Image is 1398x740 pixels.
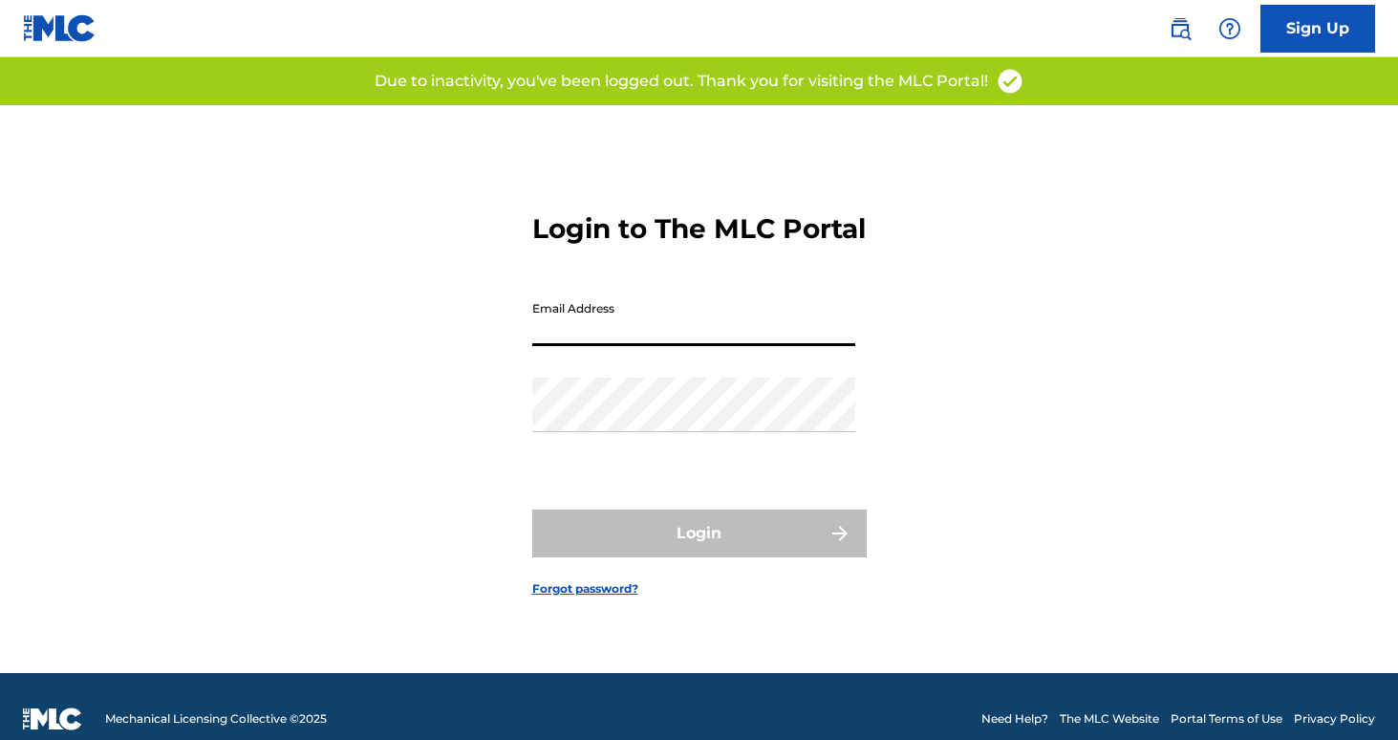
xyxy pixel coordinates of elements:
[1169,17,1192,40] img: search
[1161,10,1199,48] a: Public Search
[1302,648,1398,740] iframe: Chat Widget
[1211,10,1249,48] div: Help
[1060,710,1159,728] a: The MLC Website
[23,14,97,42] img: MLC Logo
[23,707,82,730] img: logo
[532,212,866,246] h3: Login to The MLC Portal
[375,70,988,93] p: Due to inactivity, you've been logged out. Thank you for visiting the MLC Portal!
[1260,5,1375,53] a: Sign Up
[1294,710,1375,728] a: Privacy Policy
[1171,710,1282,728] a: Portal Terms of Use
[981,710,1048,728] a: Need Help?
[532,580,638,598] a: Forgot password?
[105,710,327,728] span: Mechanical Licensing Collective © 2025
[1218,17,1241,40] img: help
[996,67,1024,96] img: access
